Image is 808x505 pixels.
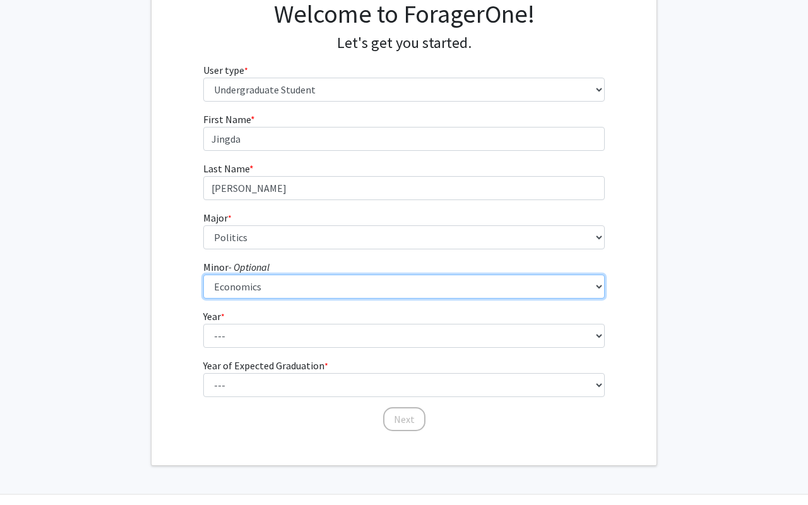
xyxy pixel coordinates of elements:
[203,162,249,175] span: Last Name
[203,62,248,78] label: User type
[203,358,328,373] label: Year of Expected Graduation
[9,448,54,496] iframe: Chat
[203,259,270,275] label: Minor
[203,210,232,225] label: Major
[383,407,425,431] button: Next
[203,113,251,126] span: First Name
[229,261,270,273] i: - Optional
[203,309,225,324] label: Year
[203,34,605,52] h4: Let's get you started.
